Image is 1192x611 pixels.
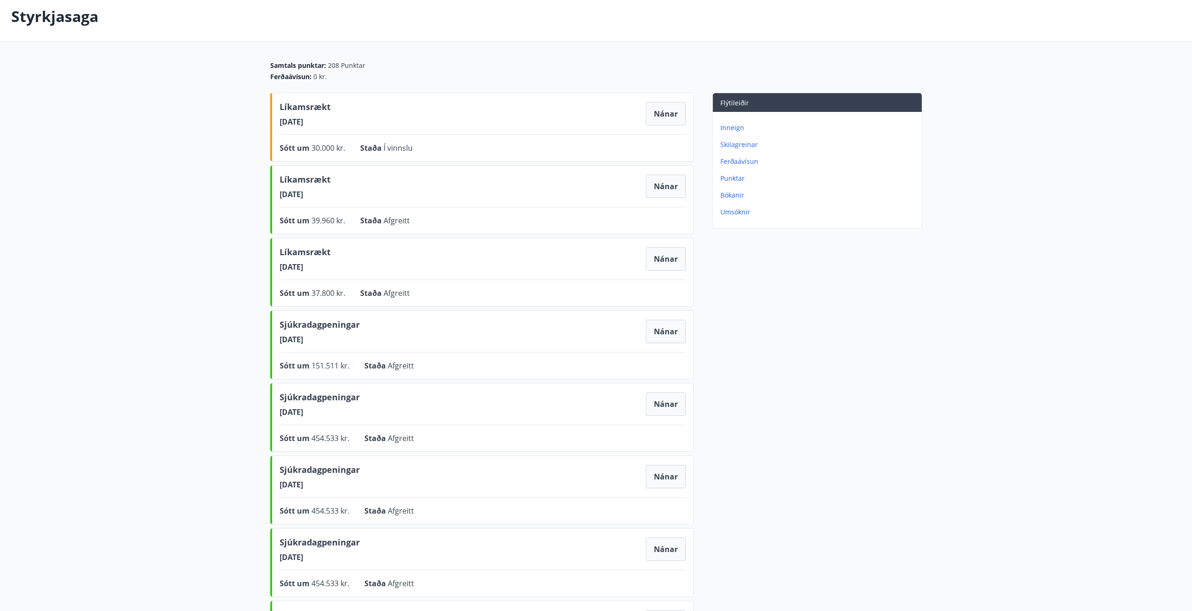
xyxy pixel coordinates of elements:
[280,262,331,272] span: [DATE]
[720,140,918,149] p: Skilagreinar
[388,433,414,443] span: Afgreitt
[270,72,311,81] span: Ferðaávísun :
[328,61,365,70] span: 208 Punktar
[311,578,349,589] span: 454.533 kr.
[280,173,331,189] span: Líkamsrækt
[280,578,311,589] span: Sótt um
[646,102,686,125] button: Nánar
[280,143,311,153] span: Sótt um
[280,117,331,127] span: [DATE]
[311,361,349,371] span: 151.511 kr.
[280,506,311,516] span: Sótt um
[311,433,349,443] span: 454.533 kr.
[280,479,360,490] span: [DATE]
[646,465,686,488] button: Nánar
[364,578,388,589] span: Staða
[311,143,345,153] span: 30.000 kr.
[384,288,410,298] span: Afgreitt
[280,391,360,407] span: Sjúkradagpeningar
[384,143,413,153] span: Í vinnslu
[280,288,311,298] span: Sótt um
[646,537,686,561] button: Nánar
[388,578,414,589] span: Afgreitt
[360,215,384,226] span: Staða
[364,433,388,443] span: Staða
[280,464,360,479] span: Sjúkradagpeningar
[280,101,331,117] span: Líkamsrækt
[364,506,388,516] span: Staða
[313,72,327,81] span: 0 kr.
[720,174,918,183] p: Punktar
[280,407,360,417] span: [DATE]
[280,318,360,334] span: Sjúkradagpeningar
[270,61,326,70] span: Samtals punktar :
[646,320,686,343] button: Nánar
[646,175,686,198] button: Nánar
[720,157,918,166] p: Ferðaávísun
[280,433,311,443] span: Sótt um
[384,215,410,226] span: Afgreitt
[311,288,345,298] span: 37.800 kr.
[720,123,918,133] p: Inneign
[388,506,414,516] span: Afgreitt
[280,536,360,552] span: Sjúkradagpeningar
[720,207,918,217] p: Umsóknir
[720,191,918,200] p: Bókanir
[311,506,349,516] span: 454.533 kr.
[646,247,686,271] button: Nánar
[280,361,311,371] span: Sótt um
[646,392,686,416] button: Nánar
[11,6,98,27] p: Styrkjasaga
[280,189,331,199] span: [DATE]
[280,334,360,345] span: [DATE]
[311,215,345,226] span: 39.960 kr.
[280,552,360,562] span: [DATE]
[364,361,388,371] span: Staða
[280,215,311,226] span: Sótt um
[360,288,384,298] span: Staða
[720,98,749,107] span: Flýtileiðir
[388,361,414,371] span: Afgreitt
[360,143,384,153] span: Staða
[280,246,331,262] span: Líkamsrækt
